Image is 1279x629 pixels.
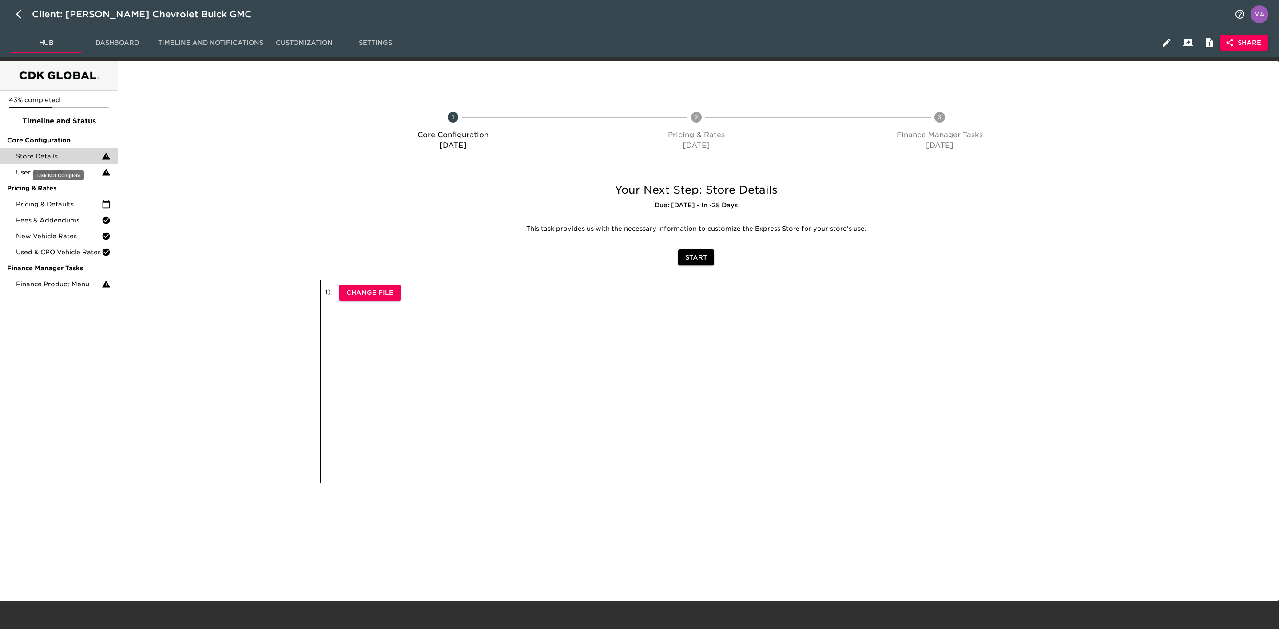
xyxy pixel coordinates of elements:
[16,216,102,225] span: Fees & Addendums
[320,183,1072,197] h5: Your Next Step: Store Details
[695,114,698,120] text: 2
[320,201,1072,210] h6: Due: [DATE] - In -28 Days
[334,130,571,140] p: Core Configuration
[938,114,941,120] text: 3
[334,140,571,151] p: [DATE]
[7,184,111,193] span: Pricing & Rates
[158,37,263,48] span: Timeline and Notifications
[1227,37,1261,48] span: Share
[1251,5,1268,23] img: Profile
[327,225,1065,233] p: This task provides us with the necessary information to customize the Express Store for your stor...
[320,280,1072,483] div: 1 )
[578,140,814,151] p: [DATE]
[16,248,102,257] span: Used & CPO Vehicle Rates
[822,130,1058,140] p: Finance Manager Tasks
[578,130,814,140] p: Pricing & Rates
[822,140,1058,151] p: [DATE]
[1156,32,1177,53] button: Edit Hub
[7,136,111,145] span: Core Configuration
[16,200,102,209] span: Pricing & Defaults
[345,37,405,48] span: Settings
[16,168,102,177] span: User Accounts
[1229,4,1251,25] button: notifications
[16,280,102,289] span: Finance Product Menu
[7,116,111,127] span: Timeline and Status
[452,114,454,120] text: 1
[32,7,264,21] div: Client: [PERSON_NAME] Chevrolet Buick GMC
[7,264,111,273] span: Finance Manager Tasks
[274,37,334,48] span: Customization
[1177,32,1199,53] button: Client View
[1199,32,1220,53] button: Internal Notes and Comments
[346,287,393,298] span: Change File
[16,152,102,161] span: Store Details
[16,37,76,48] span: Hub
[678,249,714,266] button: Start
[339,285,401,301] button: Change File
[87,37,147,48] span: Dashboard
[1220,35,1268,51] button: Share
[685,252,707,263] span: Start
[16,232,102,241] span: New Vehicle Rates
[9,95,109,104] p: 43% completed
